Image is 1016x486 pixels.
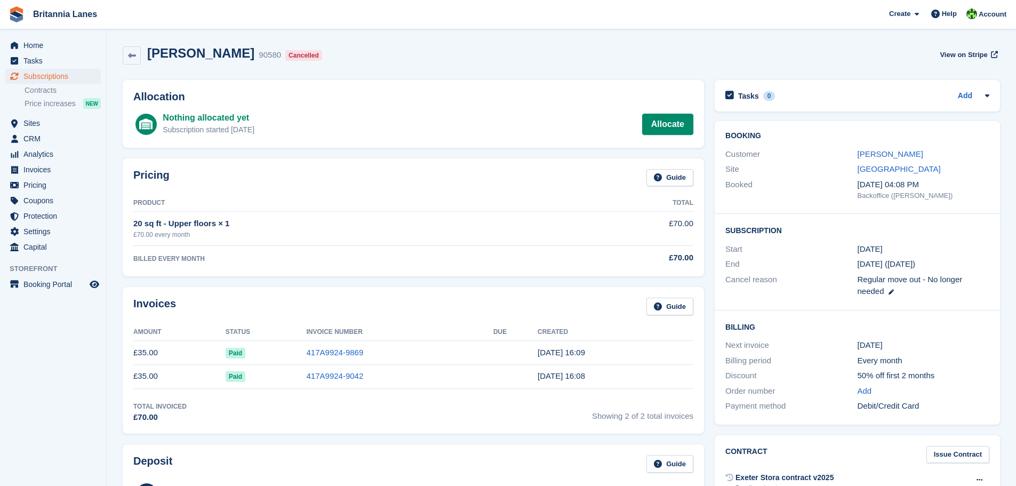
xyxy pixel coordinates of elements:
span: Storefront [10,264,106,274]
a: menu [5,147,101,162]
a: Guide [646,169,693,187]
a: Britannia Lanes [29,5,101,23]
div: 90580 [259,49,281,61]
a: Add [858,385,872,397]
a: menu [5,240,101,254]
div: [DATE] [858,339,989,352]
a: [PERSON_NAME] [858,149,923,158]
a: menu [5,53,101,68]
span: Pricing [23,178,87,193]
span: Home [23,38,87,53]
span: Capital [23,240,87,254]
div: End [725,258,857,270]
img: stora-icon-8386f47178a22dfd0bd8f6a31ec36ba5ce8667c1dd55bd0f319d3a0aa187defe.svg [9,6,25,22]
div: Backoffice ([PERSON_NAME]) [858,190,989,201]
a: Price increases NEW [25,98,101,109]
h2: Booking [725,132,989,140]
div: Every month [858,355,989,367]
th: Total [580,195,693,212]
h2: Pricing [133,169,170,187]
th: Product [133,195,580,212]
h2: Subscription [725,225,989,235]
td: £35.00 [133,341,226,365]
h2: Invoices [133,298,176,315]
div: Cancelled [285,50,322,61]
img: Robert Parr [966,9,977,19]
a: 417A9924-9869 [307,348,364,357]
span: Invoices [23,162,87,177]
h2: Billing [725,321,989,332]
a: 417A9924-9042 [307,371,364,380]
a: View on Stripe [935,46,1000,63]
div: Billing period [725,355,857,367]
div: Cancel reason [725,274,857,298]
div: Debit/Credit Card [858,400,989,412]
a: menu [5,193,101,208]
div: £70.00 [580,252,693,264]
span: Booking Portal [23,277,87,292]
a: Preview store [88,278,101,291]
div: Customer [725,148,857,161]
time: 2025-06-12 15:08:43 UTC [538,371,585,380]
a: Add [958,90,972,102]
div: [DATE] 04:08 PM [858,179,989,191]
span: Regular move out - No longer needed [858,275,963,296]
a: menu [5,162,101,177]
a: menu [5,131,101,146]
h2: Tasks [738,91,759,101]
span: Settings [23,224,87,239]
div: Start [725,243,857,256]
div: Booked [725,179,857,201]
div: £70.00 [133,411,187,424]
th: Invoice Number [307,324,493,341]
span: View on Stripe [940,50,987,60]
th: Created [538,324,693,341]
a: Contracts [25,85,101,95]
div: Subscription started [DATE] [163,124,254,136]
div: £70.00 every month [133,230,580,240]
div: BILLED EVERY MONTH [133,254,580,264]
div: Total Invoiced [133,402,187,411]
div: Exeter Stora contract v2025 [735,472,834,483]
a: Issue Contract [926,446,989,464]
a: menu [5,224,101,239]
h2: Contract [725,446,767,464]
h2: Deposit [133,455,172,473]
div: Site [725,163,857,176]
span: Account [979,9,1006,20]
a: menu [5,69,101,84]
a: menu [5,116,101,131]
span: Price increases [25,99,76,109]
h2: Allocation [133,91,693,103]
span: Paid [226,371,245,382]
th: Status [226,324,307,341]
td: £70.00 [580,212,693,245]
a: menu [5,209,101,224]
div: NEW [83,98,101,109]
time: 2025-07-12 15:09:34 UTC [538,348,585,357]
div: 50% off first 2 months [858,370,989,382]
a: Guide [646,455,693,473]
th: Amount [133,324,226,341]
span: [DATE] ([DATE]) [858,259,916,268]
th: Due [493,324,538,341]
div: 20 sq ft - Upper floors × 1 [133,218,580,230]
span: Analytics [23,147,87,162]
a: Allocate [642,114,693,135]
div: 0 [763,91,775,101]
span: Help [942,9,957,19]
a: Guide [646,298,693,315]
span: CRM [23,131,87,146]
a: menu [5,38,101,53]
span: Create [889,9,910,19]
span: Protection [23,209,87,224]
h2: [PERSON_NAME] [147,46,254,60]
div: Payment method [725,400,857,412]
span: Showing 2 of 2 total invoices [592,402,693,424]
span: Coupons [23,193,87,208]
time: 2025-06-12 00:00:00 UTC [858,243,883,256]
div: Order number [725,385,857,397]
span: Sites [23,116,87,131]
a: menu [5,277,101,292]
span: Tasks [23,53,87,68]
